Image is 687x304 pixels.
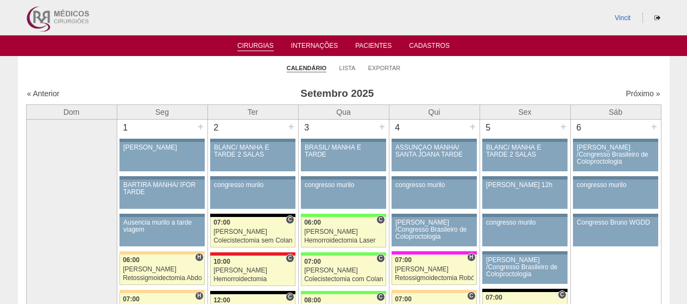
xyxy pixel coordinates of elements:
div: Colecistectomia com Colangiografia VL [304,276,383,283]
div: [PERSON_NAME] [123,144,201,151]
a: C 07:00 [PERSON_NAME] Colecistectomia com Colangiografia VL [301,256,386,286]
span: Consultório [286,254,294,263]
div: [PERSON_NAME] [304,267,383,274]
div: [PERSON_NAME] [213,228,292,235]
th: Seg [117,104,207,119]
div: Colecistectomia sem Colangiografia VL [213,237,292,244]
div: [PERSON_NAME] /Congresso Brasileiro de Coloproctologia [395,219,473,241]
div: BARTIRA MANHÃ/ IFOR TARDE [123,182,201,196]
a: Cadastros [409,42,450,53]
div: Key: Aviso [482,139,567,142]
a: « Anterior [27,89,60,98]
span: 10:00 [213,258,230,265]
th: Sáb [570,104,661,119]
div: congresso murilo [395,182,473,189]
span: Consultório [286,293,294,301]
a: BLANC/ MANHÃ E TARDE 2 SALAS [482,142,567,171]
div: 5 [480,120,497,136]
a: Pacientes [355,42,392,53]
div: + [468,120,477,134]
a: Ausencia murilo a tarde viagem [119,217,204,246]
a: H 06:00 [PERSON_NAME] Retossigmoidectomia Abdominal VL [119,255,204,285]
a: C 06:00 [PERSON_NAME] Hemorroidectomia Laser [301,217,386,247]
a: congresso murilo [210,179,295,209]
div: ASSUNÇÃO MANHÃ/ SANTA JOANA TARDE [395,144,473,158]
div: 2 [208,120,225,136]
div: Hemorroidectomia [213,276,292,283]
span: 08:00 [304,296,321,304]
div: + [287,120,296,134]
th: Sex [480,104,570,119]
div: Key: Aviso [210,139,295,142]
div: Key: Aviso [392,139,476,142]
div: Key: Aviso [392,176,476,179]
div: Key: Brasil [301,214,386,217]
a: BLANC/ MANHÃ E TARDE 2 SALAS [210,142,295,171]
div: Key: Aviso [119,139,204,142]
a: [PERSON_NAME] [119,142,204,171]
div: Key: Aviso [573,139,658,142]
div: 1 [117,120,134,136]
div: [PERSON_NAME] /Congresso Brasileiro de Coloproctologia [486,257,564,278]
a: Internações [291,42,338,53]
a: Lista [339,64,356,72]
div: + [196,120,205,134]
div: Hemorroidectomia Laser [304,237,383,244]
div: + [559,120,568,134]
div: [PERSON_NAME] /Congresso Brasileiro de Coloproctologia [577,144,654,166]
i: Sair [654,15,660,21]
span: 06:00 [123,256,140,264]
div: 4 [389,120,406,136]
div: 3 [299,120,316,136]
div: [PERSON_NAME] [123,266,201,273]
span: 07:00 [395,256,412,264]
div: Ausencia murilo a tarde viagem [123,219,201,233]
div: Key: Aviso [392,214,476,217]
div: Key: Brasil [301,252,386,256]
span: Consultório [376,215,385,224]
div: + [650,120,659,134]
div: Congresso Bruno WGDD [577,219,654,226]
span: 06:00 [304,219,321,226]
div: [PERSON_NAME] [213,267,292,274]
div: Key: Aviso [482,176,567,179]
a: C 10:00 [PERSON_NAME] Hemorroidectomia [210,256,295,286]
a: BARTIRA MANHÃ/ IFOR TARDE [119,179,204,209]
th: Dom [26,104,117,119]
div: Key: Aviso [573,176,658,179]
span: 07:00 [486,294,502,301]
a: congresso murilo [482,217,567,246]
div: Retossigmoidectomia Robótica [395,275,474,282]
div: Key: Bartira [392,290,476,293]
a: Próximo » [626,89,660,98]
div: + [377,120,387,134]
a: Cirurgias [237,42,274,51]
th: Ter [207,104,298,119]
div: Key: Bartira [119,290,204,293]
a: [PERSON_NAME] /Congresso Brasileiro de Coloproctologia [482,255,567,284]
div: Key: Brasil [301,291,386,294]
th: Qua [298,104,389,119]
a: Exportar [368,64,401,72]
div: Key: Blanc [210,214,295,217]
div: Key: Aviso [301,176,386,179]
div: Key: Pro Matre [392,251,476,255]
span: 07:00 [123,295,140,303]
div: Key: Aviso [301,139,386,142]
a: Calendário [287,64,326,72]
a: BRASIL/ MANHÃ E TARDE [301,142,386,171]
div: BLANC/ MANHÃ E TARDE 2 SALAS [214,144,292,158]
div: Key: Blanc [482,289,567,292]
div: Key: Aviso [482,214,567,217]
span: Consultório [558,290,566,299]
div: Key: Aviso [119,176,204,179]
th: Qui [389,104,480,119]
span: Consultório [376,254,385,263]
a: [PERSON_NAME] /Congresso Brasileiro de Coloproctologia [392,217,476,246]
span: Hospital [195,291,203,300]
div: Retossigmoidectomia Abdominal VL [123,275,201,282]
div: congresso murilo [577,182,654,189]
a: Vincit [615,14,631,22]
div: [PERSON_NAME] [304,228,383,235]
div: Key: Aviso [482,251,567,255]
